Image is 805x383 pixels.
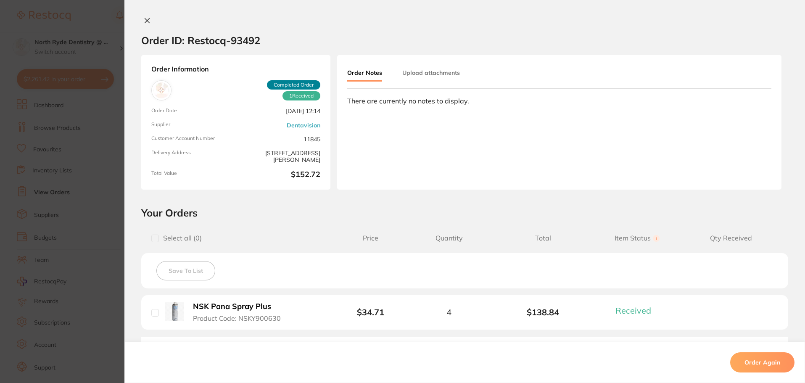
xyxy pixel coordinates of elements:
button: Order Again [730,352,794,372]
button: Save To List [156,261,215,280]
span: Total [496,234,590,242]
b: $138.84 [496,307,590,317]
span: Received [615,305,651,316]
span: Order Date [151,108,232,115]
span: 11845 [239,135,320,143]
button: Upload attachments [402,65,460,80]
button: Order Notes [347,65,382,82]
span: Supplier [151,122,232,129]
img: Dentavision [153,82,169,98]
b: $34.71 [357,307,384,317]
strong: Order Information [151,65,320,74]
a: Dentavision [287,122,320,129]
button: Received [613,305,661,316]
span: Completed Order [267,80,320,90]
span: Delivery Address [151,150,232,164]
img: NSK Pana Spray Plus [165,302,184,321]
span: Item Status [590,234,684,242]
span: Product Code: NSKY900630 [193,314,281,322]
button: NSK Pana Spray Plus Product Code: NSKY900630 [190,302,291,322]
span: Received [282,91,320,100]
h2: Your Orders [141,206,788,219]
span: Qty Received [684,234,778,242]
span: Customer Account Number [151,135,232,143]
h2: Order ID: Restocq- 93492 [141,34,260,47]
b: NSK Pana Spray Plus [193,302,271,311]
span: Quantity [402,234,496,242]
span: [STREET_ADDRESS][PERSON_NAME] [239,150,320,164]
div: There are currently no notes to display. [347,97,771,105]
span: [DATE] 12:14 [239,108,320,115]
span: Price [339,234,402,242]
span: 4 [446,307,451,317]
b: $152.72 [239,170,320,180]
span: Select all ( 0 ) [159,234,202,242]
span: Total Value [151,170,232,180]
